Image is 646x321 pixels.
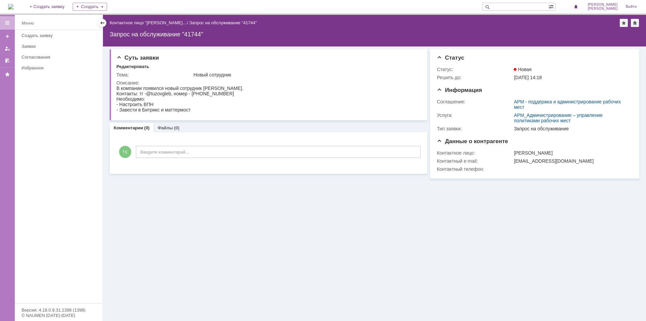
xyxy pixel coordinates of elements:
[514,150,629,156] div: [PERSON_NAME]
[514,158,629,164] div: [EMAIL_ADDRESS][DOMAIN_NAME]
[144,125,150,130] div: (0)
[22,55,98,60] div: Согласования
[437,67,512,72] div: Статус:
[437,87,482,93] span: Информация
[119,146,131,158] span: ТЕ
[19,41,101,52] a: Заявки
[588,7,618,11] span: [PERSON_NAME]
[19,30,101,41] a: Создать заявку
[22,44,98,49] div: Заявки
[22,313,96,318] div: © NAUMEN [DATE]-[DATE]
[631,19,639,27] div: Сделать домашней страницей
[514,99,621,110] a: АРМ - поддержка и администрирование рабочих мест
[2,43,13,54] a: Мои заявки
[2,31,13,42] a: Создать заявку
[174,125,179,130] div: (0)
[437,75,512,80] div: Решить до:
[437,158,512,164] div: Контактный e-mail:
[116,80,419,86] div: Описание:
[73,3,107,11] div: Создать
[116,64,149,69] div: Редактировать
[548,3,555,9] span: Расширенный поиск
[30,5,117,11] span: @tuzovgleb, номер - [PHONE_NUMBER]
[620,19,628,27] div: Добавить в избранное
[514,67,532,72] span: Новая
[437,166,512,172] div: Контактный телефон:
[22,65,91,70] div: Избранное
[110,31,639,38] div: Запрос на обслуживание "41744"
[22,308,96,312] div: Версия: 4.18.0.9.31.1398 (1398)
[588,3,618,7] span: [PERSON_NAME]
[2,55,13,66] a: Мои согласования
[514,126,629,131] div: Запрос на обслуживание
[110,20,187,25] a: Контактное лицо "[PERSON_NAME]…
[116,72,192,77] div: Тема:
[22,19,34,27] div: Меню
[114,125,143,130] a: Комментарии
[437,150,512,156] div: Контактное лицо:
[8,4,13,9] img: logo
[110,20,189,25] div: /
[437,126,512,131] div: Тип заявки:
[19,52,101,62] a: Согласования
[514,113,603,123] a: АРМ_Администрирование – управление политиками рабочих мест
[8,4,13,9] a: Перейти на домашнюю страницу
[437,99,512,104] div: Соглашение:
[189,20,257,25] div: Запрос на обслуживание "41744"
[437,138,508,145] span: Данные о контрагенте
[98,19,106,27] div: Скрыть меню
[514,75,542,80] span: [DATE] 14:18
[157,125,173,130] a: Файлы
[437,55,464,61] span: Статус
[193,72,418,77] div: Новый сотрудник
[437,113,512,118] div: Услуга:
[116,55,159,61] span: Суть заявки
[22,33,98,38] div: Создать заявку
